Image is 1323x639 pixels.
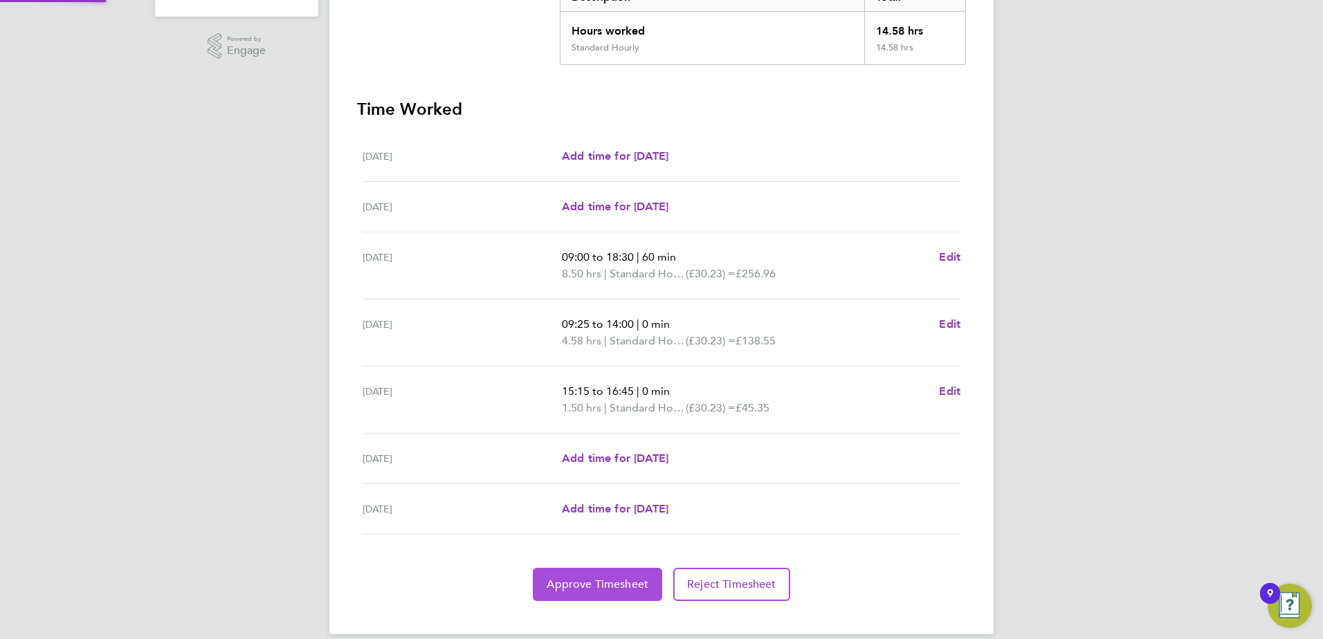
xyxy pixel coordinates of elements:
[686,401,736,414] span: (£30.23) =
[939,383,960,400] a: Edit
[610,333,686,349] span: Standard Hourly
[637,250,639,263] span: |
[572,42,639,53] div: Standard Hourly
[363,249,562,282] div: [DATE]
[1268,584,1312,628] button: Open Resource Center, 9 new notifications
[687,577,776,591] span: Reject Timesheet
[560,12,864,42] div: Hours worked
[610,400,686,416] span: Standard Hourly
[864,12,965,42] div: 14.58 hrs
[227,45,266,57] span: Engage
[604,401,607,414] span: |
[562,148,668,165] a: Add time for [DATE]
[562,267,601,280] span: 8.50 hrs
[363,501,562,517] div: [DATE]
[939,316,960,333] a: Edit
[686,334,736,347] span: (£30.23) =
[939,250,960,263] span: Edit
[736,267,776,280] span: £256.96
[533,568,662,601] button: Approve Timesheet
[227,33,266,45] span: Powered by
[547,577,648,591] span: Approve Timesheet
[642,250,676,263] span: 60 min
[562,401,601,414] span: 1.50 hrs
[736,401,769,414] span: £45.35
[610,266,686,282] span: Standard Hourly
[939,385,960,398] span: Edit
[363,198,562,215] div: [DATE]
[939,317,960,331] span: Edit
[864,42,965,64] div: 14.58 hrs
[642,317,670,331] span: 0 min
[562,334,601,347] span: 4.58 hrs
[562,502,668,515] span: Add time for [DATE]
[562,317,634,331] span: 09:25 to 14:00
[208,33,266,59] a: Powered byEngage
[562,250,634,263] span: 09:00 to 18:30
[939,249,960,266] a: Edit
[357,98,966,120] h3: Time Worked
[637,385,639,398] span: |
[363,316,562,349] div: [DATE]
[562,385,634,398] span: 15:15 to 16:45
[736,334,776,347] span: £138.55
[562,198,668,215] a: Add time for [DATE]
[604,267,607,280] span: |
[604,334,607,347] span: |
[673,568,790,601] button: Reject Timesheet
[562,200,668,213] span: Add time for [DATE]
[562,501,668,517] a: Add time for [DATE]
[562,452,668,465] span: Add time for [DATE]
[363,383,562,416] div: [DATE]
[363,148,562,165] div: [DATE]
[686,267,736,280] span: (£30.23) =
[363,450,562,467] div: [DATE]
[1267,593,1273,611] div: 9
[642,385,670,398] span: 0 min
[637,317,639,331] span: |
[562,149,668,163] span: Add time for [DATE]
[562,450,668,467] a: Add time for [DATE]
